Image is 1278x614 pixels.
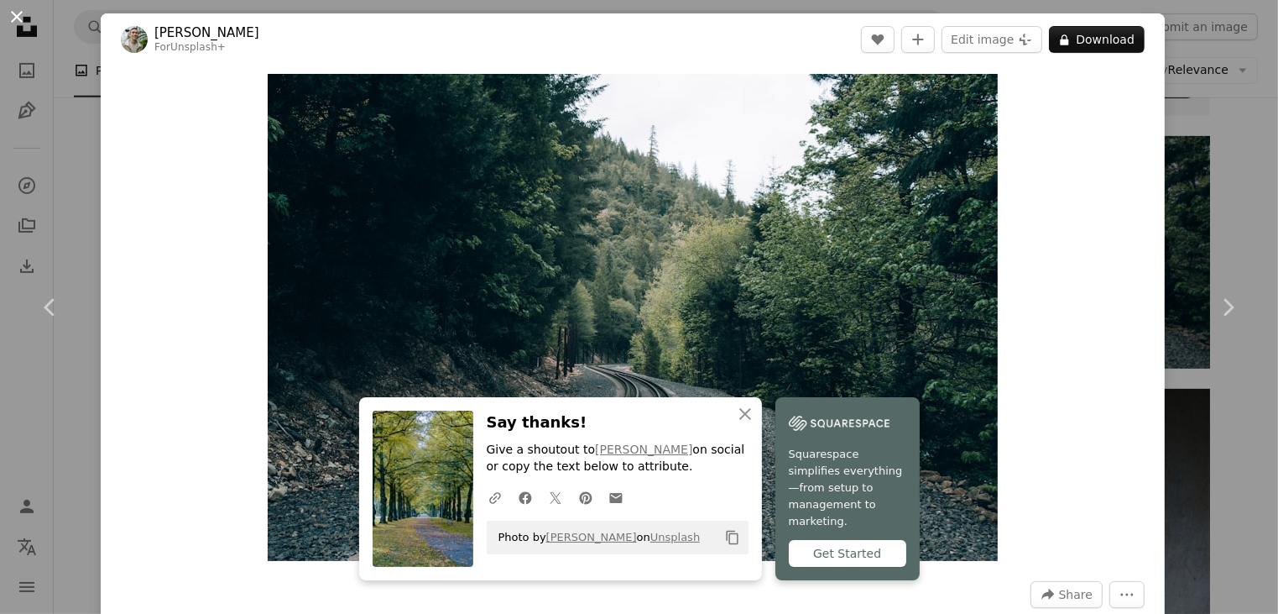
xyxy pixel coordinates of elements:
a: Share on Facebook [510,480,540,514]
a: Share over email [601,480,631,514]
a: Share on Twitter [540,480,571,514]
a: Share on Pinterest [571,480,601,514]
a: [PERSON_NAME] [154,24,259,41]
div: Get Started [789,540,906,567]
img: Go to Josh Hild's profile [121,26,148,53]
div: For [154,41,259,55]
a: Unsplash [650,531,700,543]
button: Like [861,26,895,53]
img: a train track in the middle of a forest [268,74,998,561]
a: Squarespace simplifies everything—from setup to management to marketing.Get Started [775,397,920,580]
button: Share this image [1030,581,1103,608]
button: Copy to clipboard [718,523,747,552]
a: [PERSON_NAME] [595,443,692,456]
p: Give a shoutout to on social or copy the text below to attribute. [487,442,749,475]
h3: Say thanks! [487,411,749,435]
span: Share [1059,582,1093,607]
span: Photo by on [490,524,701,551]
button: Zoom in on this image [268,74,998,561]
button: Add to Collection [901,26,935,53]
button: Edit image [942,26,1042,53]
a: [PERSON_NAME] [546,531,637,543]
a: Unsplash+ [170,41,226,53]
img: file-1747939142011-51e5cc87e3c9 [789,411,889,436]
a: Next [1177,227,1278,388]
span: Squarespace simplifies everything—from setup to management to marketing. [789,446,906,530]
button: More Actions [1109,581,1145,608]
button: Download [1049,26,1145,53]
